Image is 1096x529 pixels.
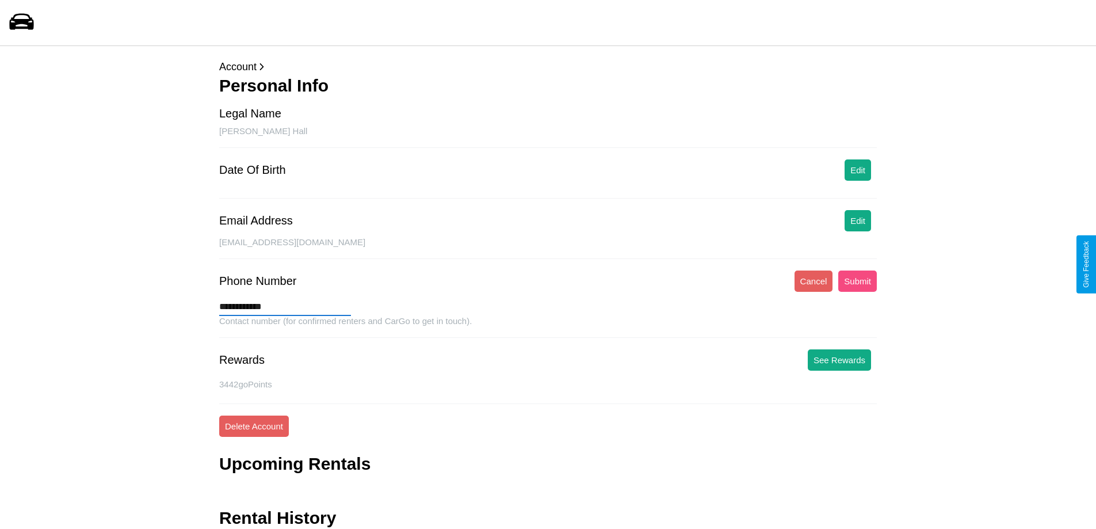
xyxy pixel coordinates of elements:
[219,275,297,288] div: Phone Number
[845,210,871,231] button: Edit
[219,214,293,227] div: Email Address
[808,349,871,371] button: See Rewards
[219,454,371,474] h3: Upcoming Rentals
[219,126,877,148] div: [PERSON_NAME] Hall
[845,159,871,181] button: Edit
[219,76,877,96] h3: Personal Info
[838,271,877,292] button: Submit
[219,237,877,259] div: [EMAIL_ADDRESS][DOMAIN_NAME]
[219,58,877,76] p: Account
[1082,241,1090,288] div: Give Feedback
[219,353,265,367] div: Rewards
[219,376,877,392] p: 3442 goPoints
[795,271,833,292] button: Cancel
[219,163,286,177] div: Date Of Birth
[219,508,336,528] h3: Rental History
[219,316,877,338] div: Contact number (for confirmed renters and CarGo to get in touch).
[219,416,289,437] button: Delete Account
[219,107,281,120] div: Legal Name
